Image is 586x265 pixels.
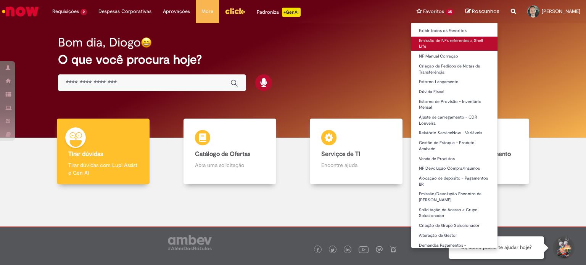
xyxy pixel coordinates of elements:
[376,246,383,253] img: logo_footer_workplace.png
[321,161,391,169] p: Encontre ajuda
[282,8,301,17] p: +GenAi
[167,119,293,185] a: Catálogo de Ofertas Abra uma solicitação
[411,190,497,204] a: Emissão/Devolução Encontro de [PERSON_NAME]
[411,129,497,137] a: Relatório ServiceNow – Variáveis
[390,246,397,253] img: logo_footer_naosei.png
[411,62,497,76] a: Criação de Pedidos de Notas de Transferência
[40,119,167,185] a: Tirar dúvidas Tirar dúvidas com Lupi Assist e Gen Ai
[168,235,212,250] img: logo_footer_ambev_rotulo_gray.png
[411,78,497,86] a: Estorno Lançamento
[331,248,335,252] img: logo_footer_twitter.png
[359,244,369,254] img: logo_footer_youtube.png
[472,8,499,15] span: Rascunhos
[58,53,528,66] h2: O que você procura hoje?
[411,27,497,35] a: Exibir todos os Favoritos
[411,37,497,51] a: Emissão de NFs referentes a Shelf Life
[465,8,499,15] a: Rascunhos
[411,88,497,96] a: Dúvida Fiscal
[411,164,497,173] a: NF Devolução Compra/Insumos
[446,9,454,15] span: 35
[201,8,213,15] span: More
[411,139,497,153] a: Gestão de Estoque – Produto Acabado
[141,37,152,48] img: happy-face.png
[316,248,320,252] img: logo_footer_facebook.png
[98,8,151,15] span: Despesas Corporativas
[195,150,250,158] b: Catálogo de Ofertas
[195,161,265,169] p: Abra uma solicitação
[411,206,497,220] a: Solicitação de Acesso a Grupo Solucionador
[411,231,497,240] a: Alteração de Gestor
[321,150,360,158] b: Serviços de TI
[1,4,40,19] img: ServiceNow
[346,248,349,252] img: logo_footer_linkedin.png
[411,241,497,255] a: Demandas Pagamentos - Marketplace Bees
[411,23,498,248] ul: Favoritos
[80,9,87,15] span: 2
[52,8,79,15] span: Requisições
[411,174,497,188] a: Alocação de depósito - Pagamentos BR
[449,236,544,259] div: Oi, como posso te ajudar hoje?
[58,36,141,49] h2: Bom dia, Diogo
[423,8,444,15] span: Favoritos
[542,8,580,14] span: [PERSON_NAME]
[552,236,575,259] button: Iniciar Conversa de Suporte
[411,98,497,112] a: Estorno de Provisão - Inventário Mensal
[293,119,420,185] a: Serviços de TI Encontre ajuda
[163,8,190,15] span: Aprovações
[411,113,497,127] a: Ajuste de carregamento - CDR Louveira
[225,5,245,17] img: click_logo_yellow_360x200.png
[257,8,301,17] div: Padroniza
[411,155,497,163] a: Venda de Produtos
[448,150,511,158] b: Base de Conhecimento
[411,52,497,61] a: NF Manual Correção
[411,222,497,230] a: Criação de Grupo Solucionador
[68,150,103,158] b: Tirar dúvidas
[68,161,138,177] p: Tirar dúvidas com Lupi Assist e Gen Ai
